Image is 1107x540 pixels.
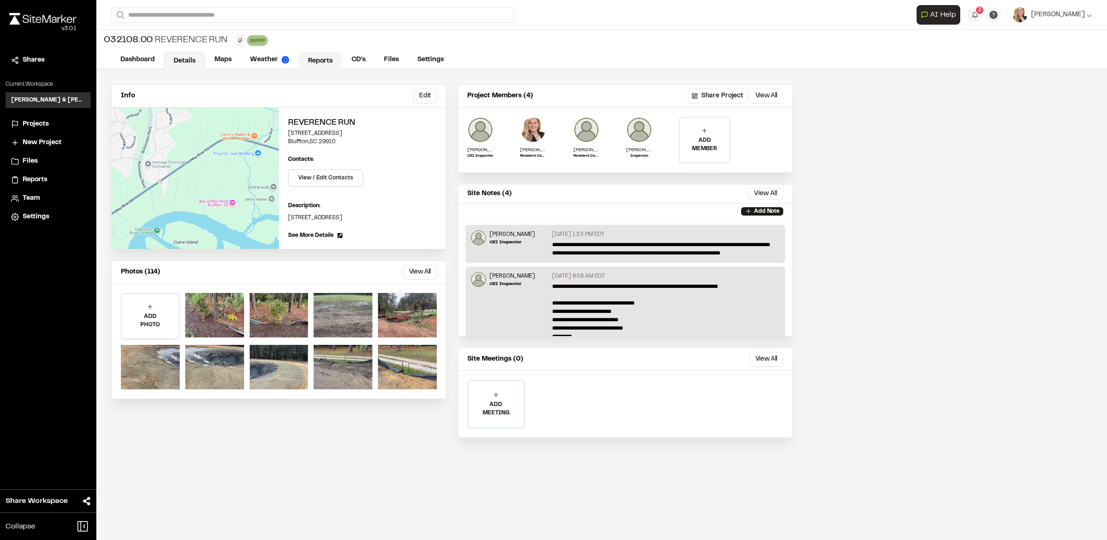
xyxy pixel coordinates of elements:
p: Bluffton , SC 29910 [288,138,437,146]
p: Inspector [626,153,652,159]
span: See More Details [288,231,333,240]
p: ADD PHOTO [122,312,179,329]
div: SWPPP [247,35,268,46]
a: Reports [298,52,342,70]
p: Current Workspace [6,80,91,89]
img: Elizabeth Sanders [520,117,546,143]
p: Contacts: [288,155,314,164]
p: CEI Inspector [467,153,493,159]
button: View All [748,188,783,199]
img: Joe Gillenwater [471,272,486,287]
p: [PERSON_NAME] [626,146,652,153]
button: View All [403,265,437,280]
p: [PERSON_NAME] [520,146,546,153]
p: [STREET_ADDRESS] [288,214,437,222]
a: New Project [11,138,85,148]
a: Dashboard [111,51,164,69]
p: Project Members (4) [467,91,533,101]
button: Search [111,7,128,23]
p: Site Meetings (0) [467,354,523,364]
a: Reports [11,175,85,185]
a: Projects [11,119,85,129]
button: View All [749,352,783,367]
img: Lance Stroble [573,117,599,143]
p: Resident Construction Manager [520,153,546,159]
div: Reverence Run [104,33,227,47]
img: Joe Gillenwater [471,230,486,245]
img: rebrand.png [9,13,76,25]
img: precipai.png [282,56,289,64]
h3: [PERSON_NAME] & [PERSON_NAME] Inc. [11,96,85,104]
a: Settings [11,212,85,222]
span: AI Help [930,9,956,20]
p: Add Note [754,207,780,216]
p: ADD MEETING [468,400,524,417]
span: 3 [978,6,981,14]
a: Maps [205,51,241,69]
a: Files [375,51,408,69]
div: Open AI Assistant [917,5,964,25]
p: Resident Construction Manager [573,153,599,159]
span: Projects [23,119,49,129]
button: Edit Tags [235,35,245,45]
span: Collapse [6,521,35,532]
button: View / Edit Contacts [288,169,363,187]
button: Open AI Assistant [917,5,960,25]
p: [DATE] 8:58 AM EDT [552,272,605,280]
span: Shares [23,55,44,65]
p: [PERSON_NAME] [490,230,535,239]
img: Joe Gillenwater [467,117,493,143]
a: Settings [408,51,453,69]
p: Info [121,91,135,101]
button: 3 [968,7,982,22]
p: Photos (114) [121,267,160,277]
button: View All [749,89,783,103]
p: Site Notes (4) [467,189,512,199]
span: Team [23,193,40,203]
a: Files [11,156,85,166]
p: CEI Inspector [490,280,535,287]
span: [PERSON_NAME] [1031,10,1085,20]
p: Description: [288,202,437,210]
p: [DATE] 1:23 PM EDT [552,230,604,239]
h2: Reverence Run [288,117,437,129]
a: Weather [241,51,298,69]
button: [PERSON_NAME] [1013,7,1092,22]
span: Reports [23,175,47,185]
p: CEI Inspector [490,239,535,246]
a: Shares [11,55,85,65]
img: User [1013,7,1027,22]
span: 032108.00 [104,33,153,47]
p: [PERSON_NAME] [467,146,493,153]
p: [PERSON_NAME] [490,272,535,280]
p: [STREET_ADDRESS] [288,129,437,138]
span: New Project [23,138,62,148]
p: [PERSON_NAME] [573,146,599,153]
button: Share Project [688,89,748,103]
a: CD's [342,51,375,69]
span: Settings [23,212,49,222]
span: Files [23,156,38,166]
a: Team [11,193,85,203]
span: Share Workspace [6,496,68,507]
a: Details [164,52,205,70]
p: ADD MEMBER [680,136,729,153]
img: Jeb Crews [626,117,652,143]
div: Oh geez...please don't... [9,25,76,33]
button: Edit [413,89,437,103]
